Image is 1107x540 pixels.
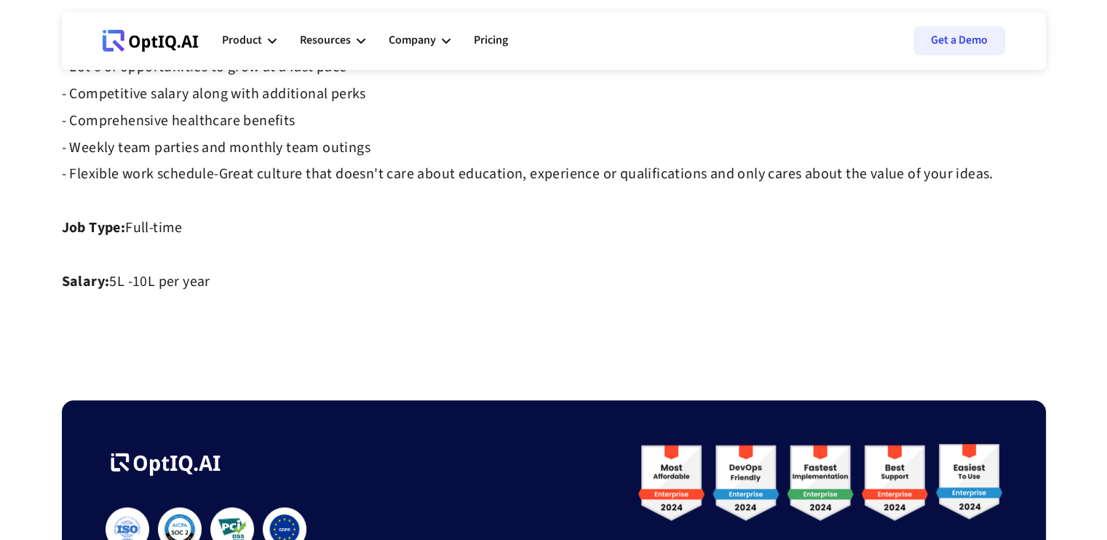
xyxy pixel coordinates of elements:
[389,19,451,63] div: Company
[109,271,210,292] strong: 5L -10L per year ‍
[913,26,1005,55] a: Get a Demo
[62,271,110,292] strong: Salary:
[389,31,436,50] div: Company
[300,19,365,63] div: Resources
[474,19,508,63] a: Pricing
[62,218,126,238] strong: Job Type:
[222,31,262,50] div: Product
[125,218,183,238] strong: Full-time ‍
[103,19,199,63] a: Webflow Homepage
[300,31,351,50] div: Resources
[222,19,277,63] div: Product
